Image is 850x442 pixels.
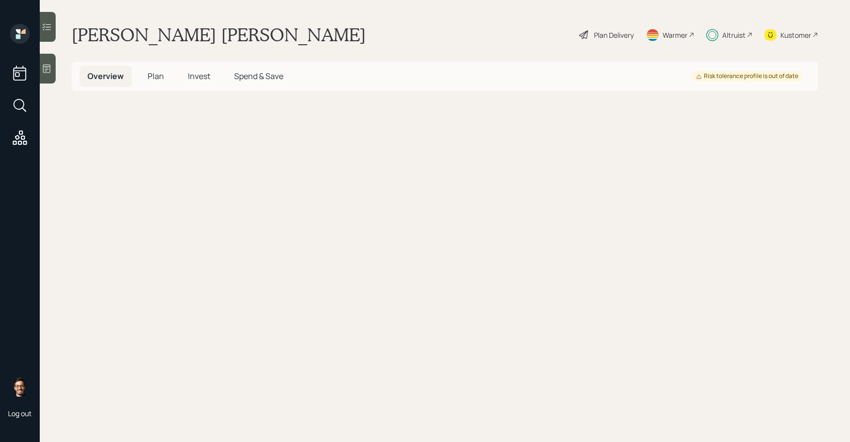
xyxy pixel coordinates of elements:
div: Log out [8,409,32,418]
span: Plan [148,71,164,82]
div: Plan Delivery [594,30,634,40]
div: Warmer [663,30,687,40]
div: Risk tolerance profile is out of date [696,72,798,81]
div: Kustomer [780,30,811,40]
h1: [PERSON_NAME] [PERSON_NAME] [72,24,366,46]
div: Altruist [722,30,746,40]
img: sami-boghos-headshot.png [10,377,30,397]
span: Overview [87,71,124,82]
span: Invest [188,71,210,82]
span: Spend & Save [234,71,283,82]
